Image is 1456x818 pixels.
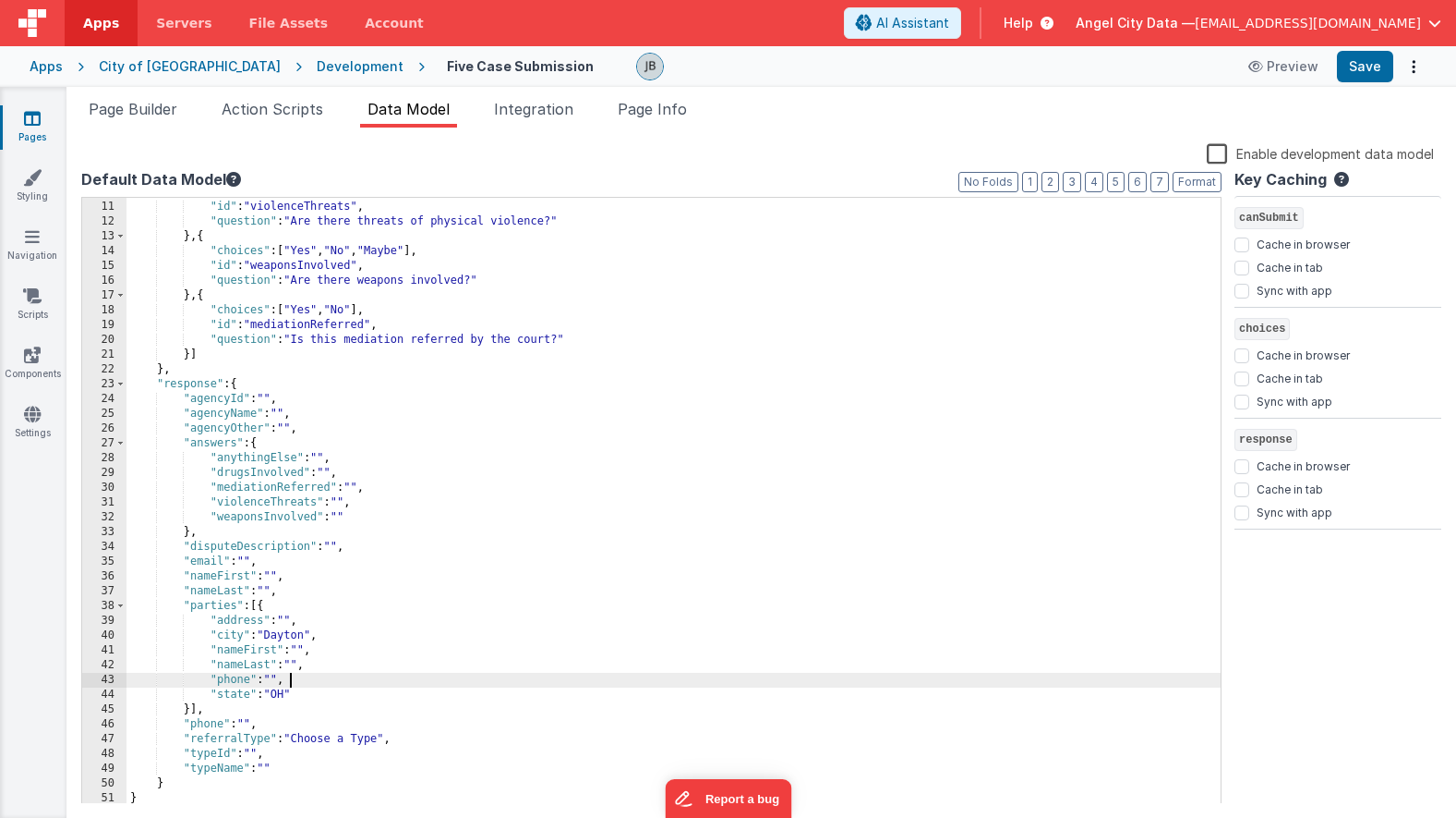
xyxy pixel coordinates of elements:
[82,525,126,540] div: 33
[1041,172,1059,192] button: 2
[82,244,126,259] div: 14
[82,288,126,303] div: 17
[1234,429,1297,451] span: response
[1107,172,1125,192] button: 5
[82,407,126,421] div: 25
[82,732,126,747] div: 47
[249,14,329,32] span: File Assets
[618,100,687,118] span: Page Info
[637,54,663,79] img: 9990944320bbc1bcb8cfbc08cd9c0949
[30,57,63,76] div: Apps
[82,481,126,495] div: 30
[1257,479,1323,497] label: Cache in tab
[1004,14,1033,32] span: Help
[1234,207,1304,229] span: canSubmit
[82,421,126,436] div: 26
[82,377,126,392] div: 23
[81,168,241,190] button: Default Data Model
[222,100,323,118] span: Action Scripts
[82,643,126,658] div: 41
[494,100,573,118] span: Integration
[1257,502,1332,520] label: Sync with app
[1237,52,1330,81] button: Preview
[1257,368,1323,386] label: Cache in tab
[1234,172,1327,189] h4: Key Caching
[82,658,126,673] div: 42
[82,392,126,407] div: 24
[82,333,126,348] div: 20
[82,688,126,702] div: 44
[156,14,211,32] span: Servers
[1257,456,1350,474] label: Cache in browser
[99,57,281,76] div: City of [GEOGRAPHIC_DATA]
[82,702,126,717] div: 45
[844,7,961,39] button: AI Assistant
[317,57,403,76] div: Development
[1085,172,1103,192] button: 4
[1257,345,1350,363] label: Cache in browser
[82,510,126,525] div: 32
[1257,391,1332,409] label: Sync with app
[82,614,126,629] div: 39
[1022,172,1038,192] button: 1
[82,629,126,643] div: 40
[82,259,126,274] div: 15
[1257,280,1332,299] label: Sync with app
[82,303,126,318] div: 18
[82,348,126,362] div: 21
[82,214,126,229] div: 12
[82,584,126,599] div: 37
[876,14,949,32] span: AI Assistant
[82,599,126,614] div: 38
[82,318,126,333] div: 19
[82,747,126,762] div: 48
[82,200,126,214] div: 11
[958,172,1018,192] button: No Folds
[82,569,126,584] div: 36
[82,791,126,806] div: 51
[1076,14,1441,32] button: Angel City Data — [EMAIL_ADDRESS][DOMAIN_NAME]
[82,762,126,776] div: 49
[89,100,177,118] span: Page Builder
[1234,318,1290,340] span: choices
[82,717,126,732] div: 46
[1207,142,1434,164] label: Enable development data model
[1063,172,1081,192] button: 3
[665,779,791,818] iframe: Marker.io feedback button
[82,436,126,451] div: 27
[1337,51,1393,82] button: Save
[1257,257,1323,275] label: Cache in tab
[447,59,594,73] h4: Five Case Submission
[82,451,126,466] div: 28
[82,362,126,377] div: 22
[1195,14,1421,32] span: [EMAIL_ADDRESS][DOMAIN_NAME]
[1173,172,1221,192] button: Format
[1401,54,1426,79] button: Options
[82,495,126,510] div: 31
[82,466,126,481] div: 29
[82,229,126,244] div: 13
[82,776,126,791] div: 50
[367,100,450,118] span: Data Model
[1076,14,1195,32] span: Angel City Data —
[82,673,126,688] div: 43
[82,274,126,288] div: 16
[1257,234,1350,252] label: Cache in browser
[83,14,119,32] span: Apps
[82,555,126,569] div: 35
[82,540,126,555] div: 34
[1150,172,1169,192] button: 7
[1128,172,1147,192] button: 6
